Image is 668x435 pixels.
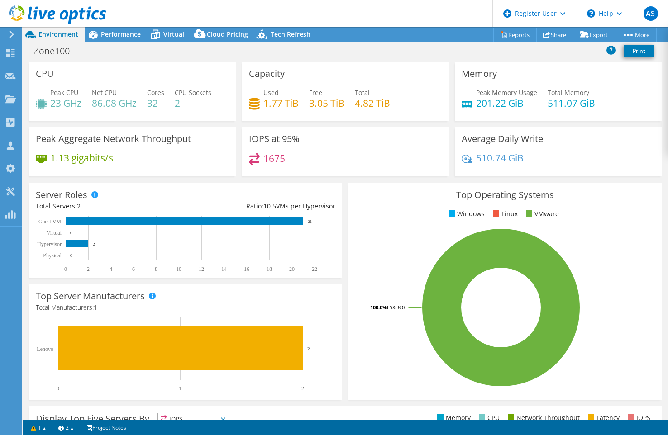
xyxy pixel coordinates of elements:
span: Net CPU [92,88,117,97]
h4: 1675 [263,153,285,163]
span: Peak CPU [50,88,78,97]
text: 2 [93,242,95,246]
h4: 1.77 TiB [263,98,299,108]
span: Free [309,88,322,97]
h3: Top Operating Systems [355,190,655,200]
text: 4 [110,266,112,272]
div: Ratio: VMs per Hypervisor [186,201,335,211]
span: AS [644,6,658,21]
text: Lenovo [37,346,53,352]
h3: Top Server Manufacturers [36,291,145,301]
text: 8 [155,266,157,272]
h4: Total Manufacturers: [36,303,335,312]
text: 0 [57,385,59,392]
span: 2 [77,202,81,210]
span: Total [355,88,370,97]
h3: IOPS at 95% [249,134,300,144]
text: 18 [267,266,272,272]
h4: 510.74 GiB [476,153,524,163]
span: Virtual [163,30,184,38]
h4: 1.13 gigabits/s [50,153,113,163]
text: Physical [43,252,62,259]
text: 10 [176,266,181,272]
tspan: 100.0% [370,304,387,311]
a: 2 [52,422,80,433]
span: Total Memory [548,88,589,97]
li: IOPS [625,413,650,423]
h1: Zone100 [29,46,84,56]
a: Print [624,45,654,57]
h3: Memory [462,69,497,79]
text: 21 [308,219,312,224]
text: 16 [244,266,249,272]
span: Used [263,88,279,97]
text: 12 [199,266,204,272]
span: IOPS [158,413,229,424]
a: Project Notes [80,422,133,433]
a: Export [573,28,615,42]
text: Virtual [47,230,62,236]
h4: 86.08 GHz [92,98,137,108]
h3: Server Roles [36,190,87,200]
h3: CPU [36,69,54,79]
svg: \n [587,9,595,18]
span: Cloud Pricing [207,30,248,38]
text: Guest VM [38,218,61,225]
span: Tech Refresh [271,30,310,38]
text: 2 [307,346,310,351]
a: Reports [493,28,537,42]
text: 14 [221,266,227,272]
text: 0 [70,231,72,235]
span: Performance [101,30,141,38]
text: Hypervisor [37,241,62,247]
text: 0 [64,266,67,272]
a: 1 [24,422,52,433]
li: Latency [586,413,620,423]
h4: 201.22 GiB [476,98,537,108]
h4: 23 GHz [50,98,81,108]
a: Share [536,28,573,42]
li: Memory [435,413,471,423]
li: VMware [524,209,559,219]
span: Environment [38,30,78,38]
h3: Capacity [249,69,285,79]
text: 0 [70,253,72,258]
text: 20 [289,266,295,272]
span: CPU Sockets [175,88,211,97]
h4: 511.07 GiB [548,98,595,108]
text: 1 [179,385,181,392]
li: Network Throughput [506,413,580,423]
span: 1 [94,303,97,312]
li: CPU [477,413,500,423]
li: Linux [491,209,518,219]
span: 10.5 [263,202,276,210]
text: 22 [312,266,317,272]
a: More [615,28,657,42]
div: Total Servers: [36,201,186,211]
tspan: ESXi 8.0 [387,304,405,311]
text: 2 [301,385,304,392]
h3: Peak Aggregate Network Throughput [36,134,191,144]
text: 6 [132,266,135,272]
h4: 32 [147,98,164,108]
span: Cores [147,88,164,97]
h3: Average Daily Write [462,134,543,144]
h4: 2 [175,98,211,108]
text: 2 [87,266,90,272]
li: Windows [446,209,485,219]
span: Peak Memory Usage [476,88,537,97]
h4: 3.05 TiB [309,98,344,108]
h4: 4.82 TiB [355,98,390,108]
